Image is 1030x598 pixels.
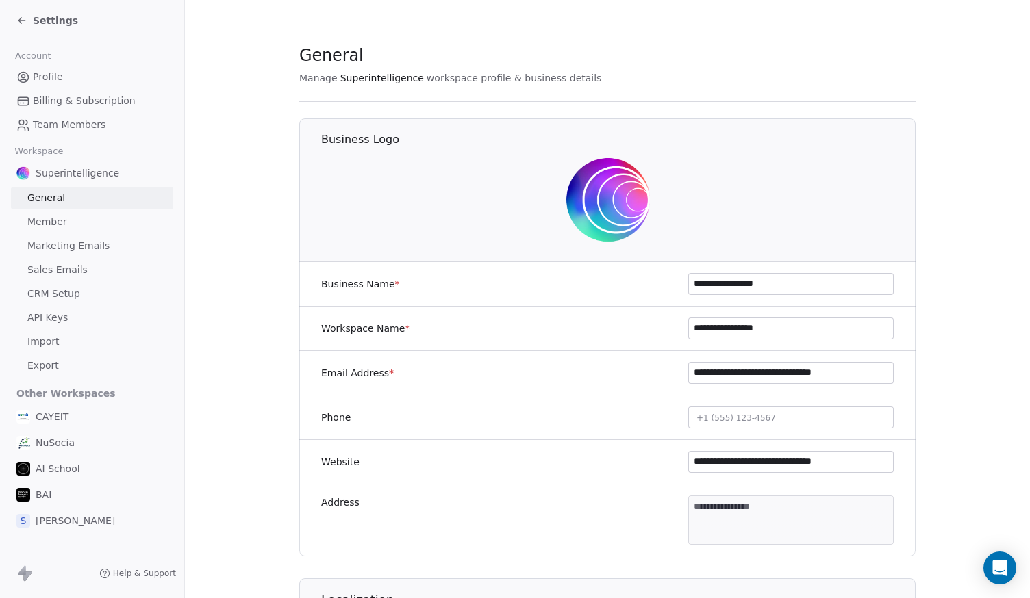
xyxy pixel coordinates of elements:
[299,45,364,66] span: General
[11,235,173,257] a: Marketing Emails
[688,406,894,428] button: +1 (555) 123-4567
[36,166,119,180] span: Superintelligence
[36,462,80,476] span: AI School
[321,322,410,335] label: Workspace Name
[27,359,59,373] span: Export
[11,283,173,305] a: CRM Setup
[983,551,1016,584] div: Open Intercom Messenger
[27,263,88,277] span: Sales Emails
[33,118,105,132] span: Team Members
[11,259,173,281] a: Sales Emails
[321,495,360,509] label: Address
[9,46,57,66] span: Account
[11,90,173,112] a: Billing & Subscription
[11,330,173,353] a: Import
[27,311,68,325] span: API Keys
[11,354,173,377] a: Export
[16,166,30,180] img: sinews%20copy.png
[564,155,652,243] img: sinews%20copy.png
[36,514,115,528] span: [PERSON_NAME]
[321,277,400,291] label: Business Name
[321,366,394,380] label: Email Address
[11,382,121,404] span: Other Workspaces
[16,436,30,450] img: LOGO_1_WB.png
[427,71,602,85] span: workspace profile & business details
[321,455,360,469] label: Website
[11,187,173,209] a: General
[11,307,173,329] a: API Keys
[27,335,59,349] span: Import
[696,413,776,423] span: +1 (555) 123-4567
[340,71,424,85] span: Superintelligence
[11,114,173,136] a: Team Members
[27,239,110,253] span: Marketing Emails
[11,66,173,88] a: Profile
[16,410,30,424] img: CAYEIT%20Square%20Logo.png
[321,132,916,147] h1: Business Logo
[36,488,51,502] span: BAI
[36,436,75,450] span: NuSocia
[9,141,69,161] span: Workspace
[299,71,338,85] span: Manage
[36,410,68,424] span: CAYEIT
[27,287,80,301] span: CRM Setup
[27,215,67,229] span: Member
[99,568,176,579] a: Help & Support
[16,14,78,27] a: Settings
[33,70,63,84] span: Profile
[33,94,136,108] span: Billing & Subscription
[33,14,78,27] span: Settings
[16,488,30,502] img: bar1.webp
[16,514,30,528] span: S
[11,211,173,233] a: Member
[321,411,351,424] label: Phone
[16,462,30,476] img: 3.png
[113,568,176,579] span: Help & Support
[27,191,65,205] span: General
